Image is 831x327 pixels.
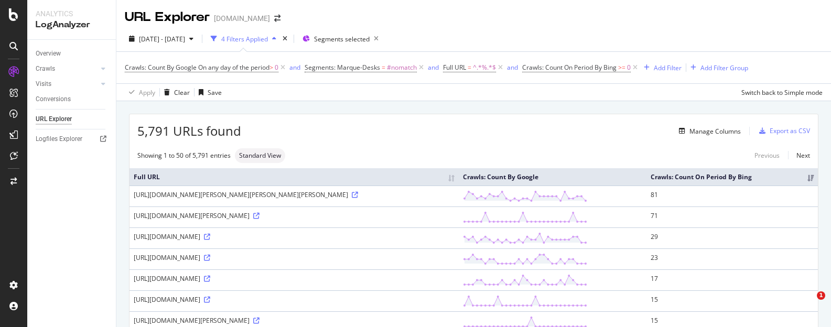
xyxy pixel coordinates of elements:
div: [URL][DOMAIN_NAME][PERSON_NAME][PERSON_NAME][PERSON_NAME] [134,190,455,199]
span: [DATE] - [DATE] [139,35,185,43]
button: Segments selected [298,30,383,47]
iframe: Intercom live chat [795,291,821,317]
div: neutral label [235,148,285,163]
button: Export as CSV [755,123,810,139]
a: Overview [36,48,109,59]
td: 71 [646,206,818,227]
a: Visits [36,79,98,90]
span: #nomatch [387,60,417,75]
div: URL Explorer [36,114,72,125]
a: URL Explorer [36,114,109,125]
span: > [269,63,273,72]
button: and [428,62,439,72]
div: Switch back to Simple mode [741,88,823,97]
button: [DATE] - [DATE] [125,30,198,47]
button: Manage Columns [675,125,741,137]
th: Full URL: activate to sort column ascending [129,168,459,186]
td: 23 [646,248,818,269]
div: Manage Columns [689,127,741,136]
div: Crawls [36,63,55,74]
div: [URL][DOMAIN_NAME][PERSON_NAME] [134,316,455,325]
div: Add Filter [654,63,682,72]
a: Logfiles Explorer [36,134,109,145]
div: Save [208,88,222,97]
span: Full URL [443,63,466,72]
span: Crawls: Count On Period By Bing [522,63,617,72]
div: [URL][DOMAIN_NAME] [134,274,455,283]
div: URL Explorer [125,8,210,26]
div: and [428,63,439,72]
div: [URL][DOMAIN_NAME] [134,253,455,262]
div: LogAnalyzer [36,19,107,31]
div: [URL][DOMAIN_NAME] [134,295,455,304]
div: Logfiles Explorer [36,134,82,145]
button: and [289,62,300,72]
button: Clear [160,84,190,101]
div: times [280,34,289,44]
span: 1 [817,291,825,300]
div: Analytics [36,8,107,19]
div: and [507,63,518,72]
button: and [507,62,518,72]
div: Overview [36,48,61,59]
div: Add Filter Group [700,63,748,72]
span: >= [618,63,625,72]
button: Switch back to Simple mode [737,84,823,101]
td: 81 [646,186,818,206]
button: Apply [125,84,155,101]
span: = [382,63,385,72]
span: On any day of the period [198,63,269,72]
button: Add Filter [640,61,682,74]
div: [URL][DOMAIN_NAME][PERSON_NAME] [134,211,455,220]
div: Showing 1 to 50 of 5,791 entries [137,151,231,160]
div: 4 Filters Applied [221,35,268,43]
div: arrow-right-arrow-left [274,15,280,22]
a: Next [788,148,810,163]
button: 4 Filters Applied [207,30,280,47]
a: Conversions [36,94,109,105]
span: = [468,63,471,72]
div: Visits [36,79,51,90]
div: and [289,63,300,72]
span: Segments: Marque-Desks [305,63,380,72]
span: Crawls: Count By Google [125,63,197,72]
span: 5,791 URLs found [137,122,241,140]
td: 15 [646,290,818,311]
div: Export as CSV [770,126,810,135]
div: Apply [139,88,155,97]
td: 17 [646,269,818,290]
span: 0 [627,60,631,75]
div: [URL][DOMAIN_NAME] [134,232,455,241]
div: Conversions [36,94,71,105]
div: [DOMAIN_NAME] [214,13,270,24]
span: 0 [275,60,278,75]
a: Crawls [36,63,98,74]
span: Standard View [239,152,281,159]
td: 29 [646,227,818,248]
div: Clear [174,88,190,97]
button: Save [195,84,222,101]
th: Crawls: Count By Google [459,168,647,186]
th: Crawls: Count On Period By Bing: activate to sort column ascending [646,168,818,186]
span: Segments selected [314,35,370,43]
button: Add Filter Group [686,61,748,74]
